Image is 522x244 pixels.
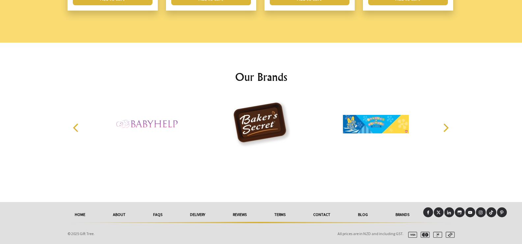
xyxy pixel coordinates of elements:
[176,207,219,222] a: delivery
[61,207,99,222] a: HOME
[438,121,453,135] button: Next
[486,207,496,217] a: Tiktok
[465,207,475,217] a: Youtube
[443,232,455,238] img: afterpay.svg
[338,231,403,236] span: All prices are in NZD and including GST.
[344,207,382,222] a: Blog
[228,99,294,149] img: Baker's Secret
[476,207,486,217] a: Instagram
[418,232,430,238] img: mastercard.svg
[139,207,176,222] a: FAQs
[299,207,344,222] a: Contact
[430,232,442,238] img: paypal.svg
[113,99,179,149] img: Baby Help
[497,207,507,217] a: Pinterest
[434,207,444,217] a: X (Twitter)
[66,69,456,85] h2: Our Brands
[99,207,139,222] a: About
[69,121,84,135] button: Previous
[343,99,409,149] img: Bananas in Pyjamas
[423,207,433,217] a: Facebook
[382,207,423,222] a: Brands
[444,207,454,217] a: LinkedIn
[68,231,95,236] span: © 2025 Gift Tree.
[405,232,417,238] img: visa.svg
[261,207,299,222] a: Terms
[219,207,261,222] a: reviews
